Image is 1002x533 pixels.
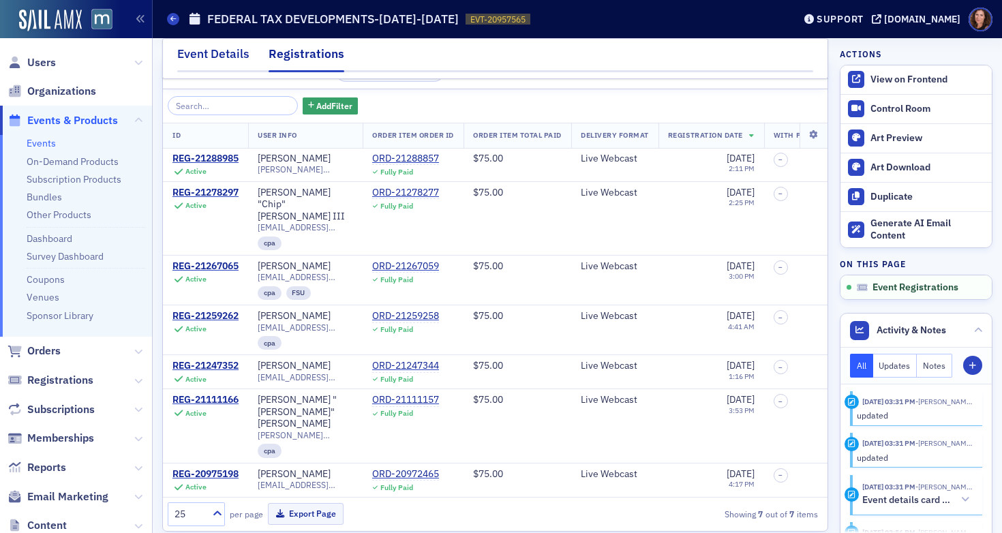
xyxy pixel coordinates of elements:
span: Profile [969,7,992,31]
a: REG-21247352 [172,360,239,372]
a: Events & Products [7,113,118,128]
span: [EMAIL_ADDRESS][DOMAIN_NAME] [258,322,353,333]
a: REG-21288985 [172,153,239,165]
div: Active [185,375,207,384]
a: Coupons [27,273,65,286]
time: 3:00 PM [729,271,755,281]
a: [PERSON_NAME] "[PERSON_NAME]" [PERSON_NAME] [258,394,353,430]
a: Registrations [7,373,93,388]
div: Duplicate [870,191,985,203]
a: View Homepage [82,9,112,32]
span: [EMAIL_ADDRESS][DOMAIN_NAME] [258,222,353,232]
span: Registrations [27,373,93,388]
time: 2:25 PM [729,198,755,207]
span: – [778,363,783,371]
span: Natalie Antonakas [915,397,973,406]
div: Fully Paid [380,202,413,211]
time: 1:16 PM [729,371,755,381]
span: $75.00 [473,260,503,272]
time: 2:11 PM [729,164,755,173]
button: Export Page [268,503,344,524]
span: [EMAIL_ADDRESS][DOMAIN_NAME] [258,272,353,282]
div: FSU [286,286,312,300]
a: Subscriptions [7,402,95,417]
span: [DATE] [727,260,755,272]
div: Fully Paid [380,325,413,334]
div: 25 [174,507,204,521]
div: cpa [258,237,282,250]
span: – [778,155,783,164]
button: Event details card updated [862,493,973,507]
div: Art Download [870,162,985,174]
div: Active [185,275,207,284]
span: Organizations [27,84,96,99]
a: ORD-21247344 [372,360,439,372]
span: [EMAIL_ADDRESS][DOMAIN_NAME] [258,372,353,382]
span: $75.00 [473,393,503,406]
a: ORD-20972465 [372,468,439,481]
a: [PERSON_NAME] "Chip" [PERSON_NAME] III [258,187,353,223]
a: Orders [7,344,61,359]
span: Registration Date [668,130,743,140]
time: 4:17 PM [729,479,755,489]
span: [DATE] [727,393,755,406]
span: [EMAIL_ADDRESS][PERSON_NAME][DOMAIN_NAME] [258,480,353,490]
span: Add Filter [316,100,352,112]
span: Order Item Order ID [372,130,454,140]
a: [PERSON_NAME] [258,260,331,273]
span: EVT-20957565 [470,14,526,25]
div: Fully Paid [380,483,413,492]
a: Survey Dashboard [27,250,104,262]
div: Update [845,395,859,409]
div: Update [845,437,859,451]
span: [DATE] [727,359,755,371]
div: ORD-21278277 [372,187,439,199]
span: Event Registrations [872,281,958,294]
a: View on Frontend [840,65,992,94]
div: Active [185,409,207,418]
div: Active [185,324,207,333]
a: Events [27,137,56,149]
a: Venues [27,291,59,303]
a: Users [7,55,56,70]
span: $75.00 [473,309,503,322]
strong: 7 [787,508,797,520]
span: [DATE] [727,468,755,480]
div: Live Webcast [581,153,649,165]
span: $75.00 [473,359,503,371]
a: [PERSON_NAME] [258,310,331,322]
h5: Event details card updated [862,494,953,506]
label: per page [230,508,263,520]
button: Updates [873,354,917,378]
a: ORD-21288857 [372,153,439,165]
time: 9/3/2025 03:31 PM [862,397,915,406]
div: Live Webcast [581,260,649,273]
span: $75.00 [473,186,503,198]
a: Organizations [7,84,96,99]
h4: Actions [840,48,882,60]
div: Event Details [177,45,249,70]
div: REG-20975198 [172,468,239,481]
div: REG-21278297 [172,187,239,199]
time: 9/3/2025 03:31 PM [862,438,915,448]
div: ORD-21259258 [372,310,439,322]
a: Subscription Products [27,173,121,185]
div: cpa [258,444,282,457]
div: REG-21267065 [172,260,239,273]
div: View on Frontend [870,74,985,86]
a: ORD-21267059 [372,260,439,273]
a: [PERSON_NAME] [258,153,331,165]
time: 3:53 PM [729,406,755,415]
button: Generate AI Email Content [840,211,992,248]
a: REG-21259262 [172,310,239,322]
img: SailAMX [19,10,82,31]
span: With Printed E-Materials [774,130,880,140]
